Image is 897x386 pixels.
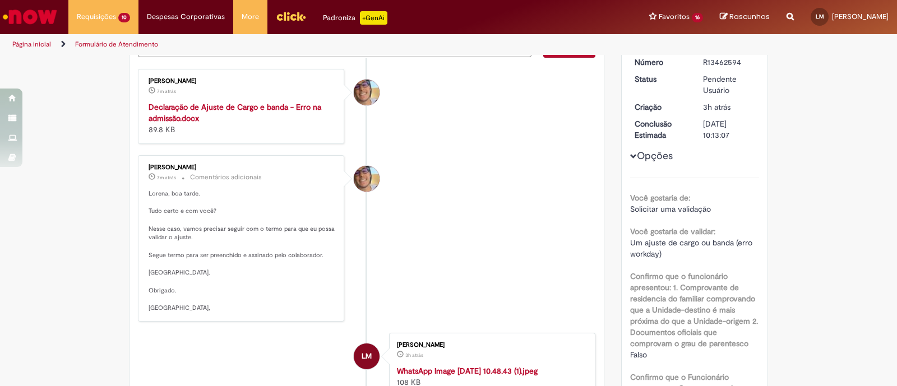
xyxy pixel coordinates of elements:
time: 29/08/2025 16:40:16 [157,88,176,95]
div: R13462594 [703,57,755,68]
img: click_logo_yellow_360x200.png [276,8,306,25]
time: 29/08/2025 14:04:21 [405,352,423,359]
span: 16 [692,13,703,22]
span: Despesas Corporativas [147,11,225,22]
div: Pendente Usuário [703,73,755,96]
a: Rascunhos [720,12,770,22]
small: Comentários adicionais [190,173,262,182]
div: [PERSON_NAME] [149,78,335,85]
a: WhatsApp Image [DATE] 10.48.43 (1).jpeg [397,366,538,376]
span: Requisições [77,11,116,22]
span: [PERSON_NAME] [832,12,889,21]
dt: Número [626,57,695,68]
p: Lorena, boa tarde. Tudo certo e com você? Nesse caso, vamos precisar seguir com o termo para que ... [149,189,335,313]
span: Solicitar uma validação [630,204,711,214]
div: [PERSON_NAME] [397,342,584,348]
div: [PERSON_NAME] [149,164,335,171]
a: Página inicial [12,40,51,49]
span: 3h atrás [405,352,423,359]
ul: Trilhas de página [8,34,590,55]
div: Lorena De Mendonca Melo [354,343,380,369]
span: 7m atrás [157,174,176,181]
b: Você gostaria de validar: [630,226,715,236]
div: 29/08/2025 14:13:03 [703,101,755,113]
span: 7m atrás [157,88,176,95]
dt: Conclusão Estimada [626,118,695,141]
span: Rascunhos [729,11,770,22]
span: Um ajuste de cargo ou banda (erro workday) [630,238,755,259]
span: LM [816,13,824,20]
div: Pedro Henrique De Oliveira Alves [354,166,380,192]
span: 10 [118,13,130,22]
a: Formulário de Atendimento [75,40,158,49]
p: +GenAi [360,11,387,25]
div: [DATE] 10:13:07 [703,118,755,141]
span: Favoritos [659,11,690,22]
b: Você gostaria de: [630,193,690,203]
b: Confirmo que o funcionário apresentou: 1. Comprovante de residencia do familiar comprovando que a... [630,271,758,348]
span: More [242,11,259,22]
dt: Status [626,73,695,85]
span: 3h atrás [703,102,730,112]
dt: Criação [626,101,695,113]
div: Padroniza [323,11,387,25]
div: 89.8 KB [149,101,335,135]
a: Declaração de Ajuste de Cargo e banda - Erro na admissão.docx [149,102,321,123]
time: 29/08/2025 16:39:48 [157,174,176,181]
span: LM [362,343,372,370]
img: ServiceNow [1,6,59,28]
div: Pedro Henrique De Oliveira Alves [354,80,380,105]
span: Falso [630,350,647,360]
time: 29/08/2025 14:13:03 [703,102,730,112]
